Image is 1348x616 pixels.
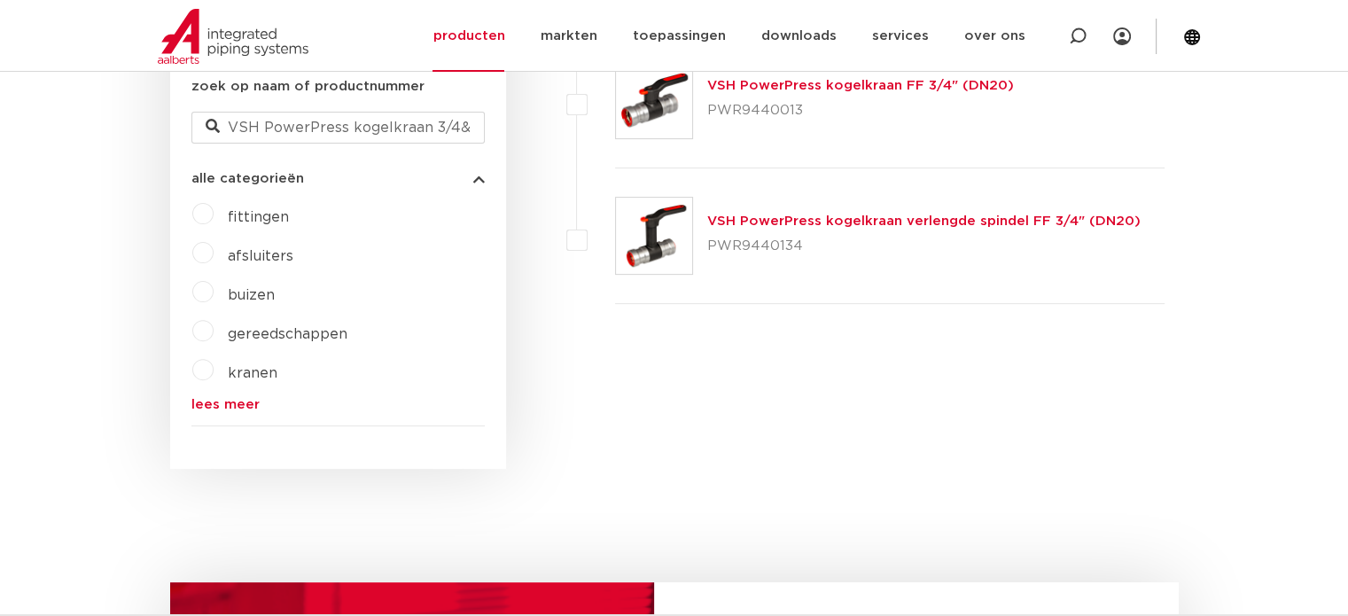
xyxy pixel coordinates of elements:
a: lees meer [191,398,485,411]
span: alle categorieën [191,172,304,185]
a: VSH PowerPress kogelkraan verlengde spindel FF 3/4" (DN20) [707,214,1141,228]
input: zoeken [191,112,485,144]
a: kranen [228,366,277,380]
a: gereedschappen [228,327,347,341]
a: buizen [228,288,275,302]
a: fittingen [228,210,289,224]
p: PWR9440013 [707,97,1014,125]
a: afsluiters [228,249,293,263]
img: Thumbnail for VSH PowerPress kogelkraan FF 3/4" (DN20) [616,62,692,138]
img: Thumbnail for VSH PowerPress kogelkraan verlengde spindel FF 3/4" (DN20) [616,198,692,274]
button: alle categorieën [191,172,485,185]
p: PWR9440134 [707,232,1141,261]
label: zoek op naam of productnummer [191,76,425,97]
a: VSH PowerPress kogelkraan FF 3/4" (DN20) [707,79,1014,92]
